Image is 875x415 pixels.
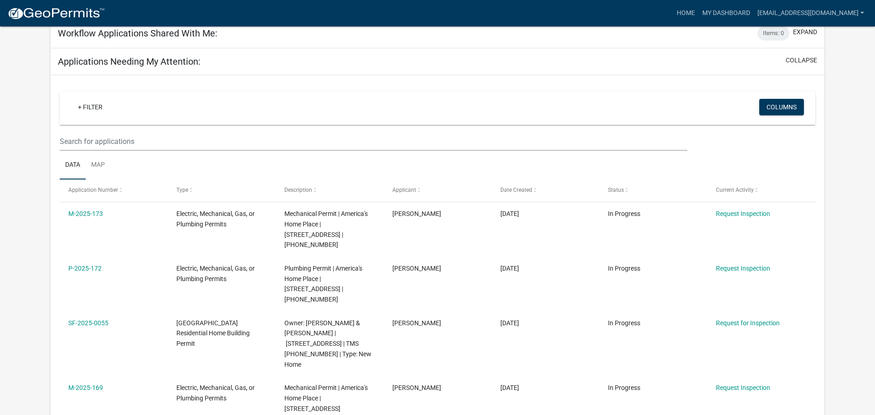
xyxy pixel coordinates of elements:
[699,5,754,22] a: My Dashboard
[58,56,201,67] h5: Applications Needing My Attention:
[284,187,312,193] span: Description
[168,179,276,201] datatable-header-cell: Type
[608,384,640,391] span: In Progress
[392,210,441,217] span: Charlene Silva
[786,56,817,65] button: collapse
[759,99,804,115] button: Columns
[716,319,780,327] a: Request for Inspection
[176,384,255,402] span: Electric, Mechanical, Gas, or Plumbing Permits
[176,319,250,348] span: Abbeville County Residential Home Building Permit
[608,319,640,327] span: In Progress
[716,187,754,193] span: Current Activity
[500,210,519,217] span: 03/31/2025
[500,319,519,327] span: 03/28/2025
[608,187,624,193] span: Status
[757,26,789,41] div: Items: 0
[60,179,168,201] datatable-header-cell: Application Number
[716,384,770,391] a: Request Inspection
[176,265,255,282] span: Electric, Mechanical, Gas, or Plumbing Permits
[491,179,599,201] datatable-header-cell: Date Created
[716,265,770,272] a: Request Inspection
[793,27,817,37] button: expand
[500,384,519,391] span: 03/27/2025
[60,132,687,151] input: Search for applications
[176,210,255,228] span: Electric, Mechanical, Gas, or Plumbing Permits
[384,179,492,201] datatable-header-cell: Applicant
[754,5,868,22] a: [EMAIL_ADDRESS][DOMAIN_NAME]
[392,319,441,327] span: Charlene Silva
[716,210,770,217] a: Request Inspection
[284,319,371,368] span: Owner: PAYNE LYNDAL S. & CHERYL | 46 CREEKPOINT DR | TMS 054-00-01-060 | Type: New Home
[599,179,707,201] datatable-header-cell: Status
[392,384,441,391] span: Charlene Silva
[608,265,640,272] span: In Progress
[500,187,532,193] span: Date Created
[392,187,416,193] span: Applicant
[68,384,103,391] a: M-2025-169
[68,319,108,327] a: SF-2025-0055
[60,151,86,180] a: Data
[673,5,699,22] a: Home
[68,187,118,193] span: Application Number
[500,265,519,272] span: 03/31/2025
[608,210,640,217] span: In Progress
[58,28,217,39] h5: Workflow Applications Shared With Me:
[68,210,103,217] a: M-2025-173
[276,179,384,201] datatable-header-cell: Description
[68,265,102,272] a: P-2025-172
[392,265,441,272] span: Charlene Silva
[71,99,110,115] a: + Filter
[284,265,362,303] span: Plumbing Permit | America's Home Place | 46 CREEKPOINT DR | 054-00-01-060
[86,151,110,180] a: Map
[284,210,368,248] span: Mechanical Permit | America's Home Place | 46 CREEKPOINT DR | 054-00-01-060
[176,187,188,193] span: Type
[707,179,815,201] datatable-header-cell: Current Activity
